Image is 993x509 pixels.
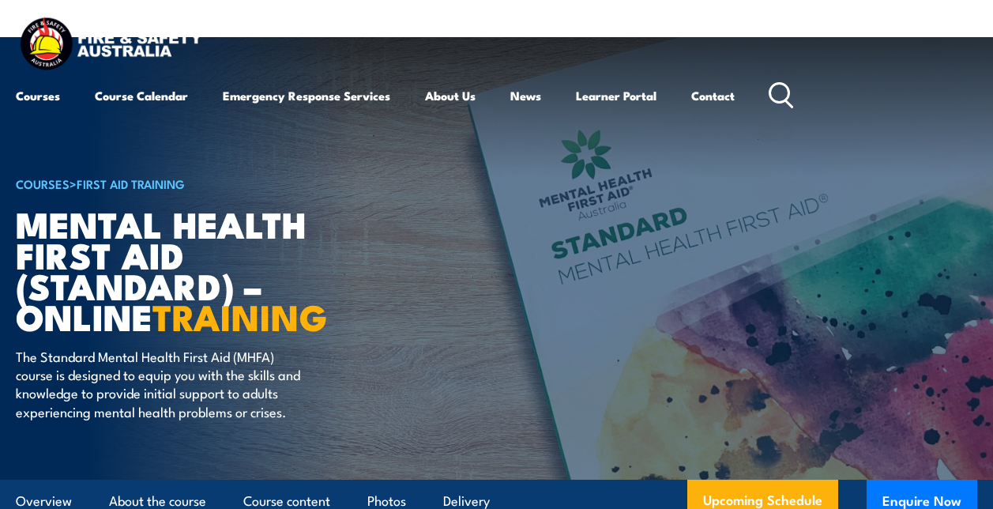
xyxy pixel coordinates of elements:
a: News [510,77,541,115]
a: Learner Portal [576,77,656,115]
a: About Us [425,77,476,115]
a: COURSES [16,175,70,192]
a: Course Calendar [95,77,188,115]
a: Contact [691,77,735,115]
h1: Mental Health First Aid (Standard) – Online [16,208,406,332]
a: Courses [16,77,60,115]
p: The Standard Mental Health First Aid (MHFA) course is designed to equip you with the skills and k... [16,347,304,421]
h6: > [16,174,406,193]
strong: TRAINING [152,288,328,343]
a: Emergency Response Services [223,77,390,115]
a: First Aid Training [77,175,185,192]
